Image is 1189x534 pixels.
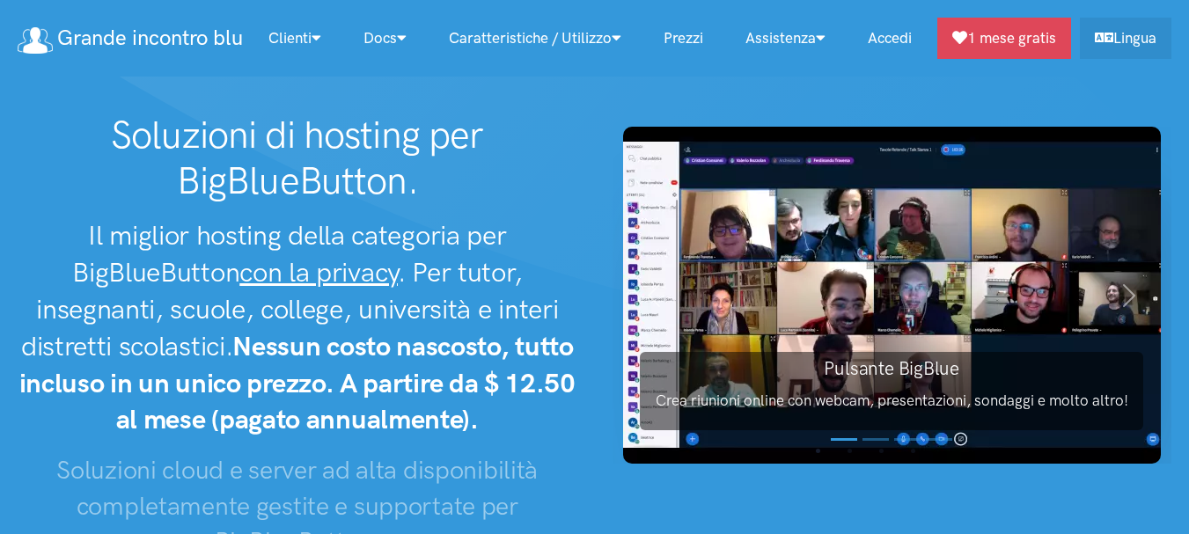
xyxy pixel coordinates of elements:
a: Assistenza [724,19,847,57]
a: Caratteristiche / Utilizzo [428,19,642,57]
a: 1 mese gratis [937,18,1071,59]
a: Lingua [1080,18,1171,59]
strong: Nessun costo nascosto, tutto incluso in un unico prezzo. A partire da $ 12.50 al mese (pagato ann... [19,330,576,436]
p: Crea riunioni online con webcam, presentazioni, sondaggi e molto altro! [640,389,1143,413]
a: Prezzi [642,19,724,57]
a: Accedi [847,19,933,57]
u: con la privacy [239,256,398,289]
img: logo [18,27,53,54]
a: Clienti [247,19,342,57]
img: Schermata del pulsante BigBlue [623,127,1161,464]
h2: Il miglior hosting della categoria per BigBlueButton . Per tutor, insegnanti, scuole, college, un... [18,217,577,438]
a: Docs [342,19,428,57]
a: Grande incontro blu [18,19,243,57]
h1: Soluzioni di hosting per BigBlueButton. [18,113,577,203]
h3: Pulsante BigBlue [640,355,1143,381]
